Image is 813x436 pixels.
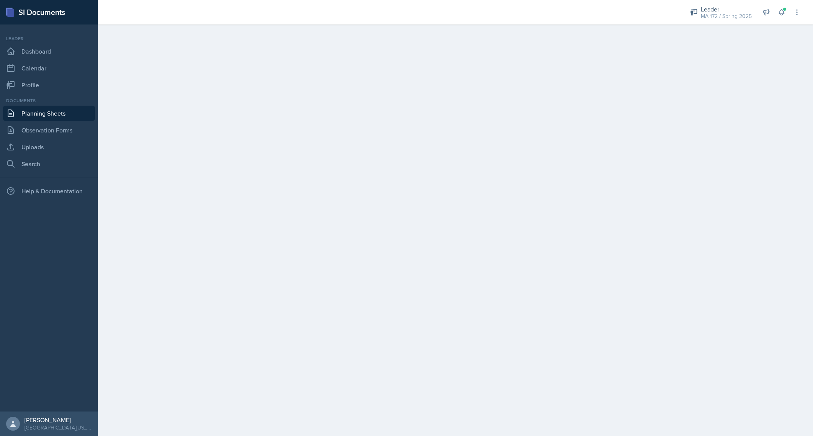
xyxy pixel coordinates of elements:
[24,424,92,431] div: [GEOGRAPHIC_DATA][US_STATE] in [GEOGRAPHIC_DATA]
[3,122,95,138] a: Observation Forms
[701,12,752,20] div: MA 172 / Spring 2025
[3,97,95,104] div: Documents
[3,44,95,59] a: Dashboard
[3,35,95,42] div: Leader
[3,77,95,93] a: Profile
[3,183,95,199] div: Help & Documentation
[24,416,92,424] div: [PERSON_NAME]
[3,156,95,171] a: Search
[3,106,95,121] a: Planning Sheets
[701,5,752,14] div: Leader
[3,139,95,155] a: Uploads
[3,60,95,76] a: Calendar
